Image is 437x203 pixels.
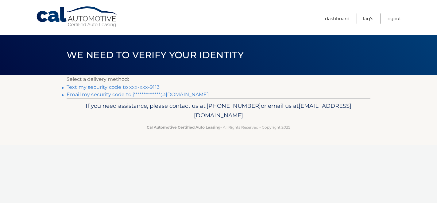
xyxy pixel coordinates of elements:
[67,49,244,61] span: We need to verify your identity
[386,13,401,24] a: Logout
[67,75,370,84] p: Select a delivery method:
[207,102,261,109] span: [PHONE_NUMBER]
[71,124,366,130] p: - All Rights Reserved - Copyright 2025
[36,6,119,28] a: Cal Automotive
[325,13,350,24] a: Dashboard
[147,125,220,130] strong: Cal Automotive Certified Auto Leasing
[67,84,160,90] a: Text my security code to xxx-xxx-9113
[363,13,373,24] a: FAQ's
[71,101,366,121] p: If you need assistance, please contact us at: or email us at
